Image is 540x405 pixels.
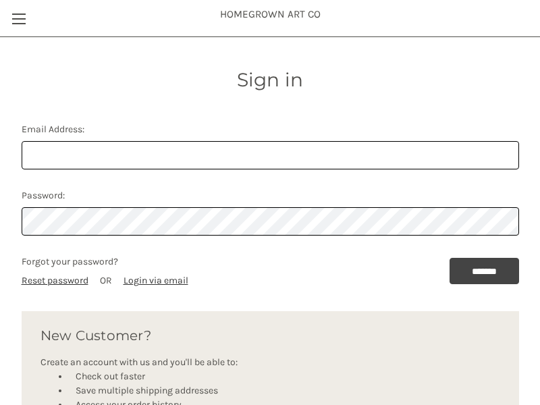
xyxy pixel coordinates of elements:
[22,254,188,269] p: Forgot your password?
[14,65,526,94] h1: Sign in
[40,355,500,369] p: Create an account with us and you'll be able to:
[69,383,500,398] li: Save multiple shipping addresses
[124,275,188,286] a: Login via email
[22,275,88,286] a: Reset password
[12,18,26,20] span: Toggle menu
[100,275,112,286] span: OR
[40,325,500,346] h2: New Customer?
[22,122,519,136] label: Email Address:
[69,369,500,383] li: Check out faster
[22,188,519,202] label: Password:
